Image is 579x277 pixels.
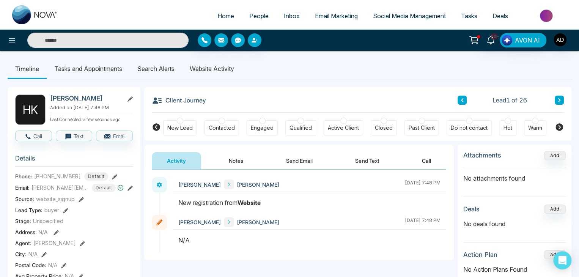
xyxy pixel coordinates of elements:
a: Tasks [453,9,485,23]
div: Warm [528,124,542,132]
p: Last Connected: a few seconds ago [50,115,133,123]
div: Closed [375,124,393,132]
div: Active Client [328,124,359,132]
button: Call [407,152,446,169]
h2: [PERSON_NAME] [50,94,121,102]
span: Default [92,184,116,192]
span: Social Media Management [373,12,446,20]
span: Default [84,172,108,181]
span: website_signup [36,195,75,203]
div: Contacted [209,124,235,132]
span: Agent: [15,239,31,247]
h3: Client Journey [152,94,206,106]
span: Postal Code : [15,261,46,269]
span: Inbox [284,12,300,20]
div: Engaged [251,124,274,132]
span: Lead Type: [15,206,42,214]
button: Notes [214,152,258,169]
img: User Avatar [554,33,566,46]
button: Send Text [340,152,394,169]
span: Phone: [15,172,32,180]
img: Market-place.gif [519,7,574,24]
span: Deals [492,12,508,20]
button: Add [544,205,566,214]
span: 10+ [491,33,497,40]
button: AVON AI [500,33,546,47]
button: Email [96,131,133,141]
div: Qualified [289,124,312,132]
div: Do not contact [451,124,488,132]
span: N/A [48,261,57,269]
span: Add [544,152,566,158]
div: Past Client [409,124,435,132]
p: No deals found [463,219,566,228]
button: Add [544,151,566,160]
div: [DATE] 7:48 PM [405,217,441,227]
a: Inbox [276,9,307,23]
button: Call [15,131,52,141]
span: People [249,12,269,20]
p: No attachments found [463,168,566,183]
a: Home [210,9,242,23]
a: Email Marketing [307,9,365,23]
h3: Deals [463,205,480,213]
span: AVON AI [515,36,540,45]
a: People [242,9,276,23]
h3: Action Plan [463,251,497,258]
span: N/A [38,229,48,235]
div: [DATE] 7:48 PM [405,179,441,189]
span: Home [217,12,234,20]
span: [PERSON_NAME] [178,181,221,189]
span: Unspecified [33,217,63,225]
span: [PHONE_NUMBER] [34,172,81,180]
span: Email: [15,184,30,192]
span: [PERSON_NAME] [178,218,221,226]
span: Stage: [15,217,31,225]
span: Address: [15,228,48,236]
span: Source: [15,195,34,203]
span: Email Marketing [315,12,358,20]
li: Website Activity [182,58,242,79]
div: New Lead [167,124,193,132]
div: H K [15,94,46,125]
span: Lead 1 of 26 [492,96,527,105]
button: Add [544,250,566,259]
span: N/A [28,250,38,258]
div: Open Intercom Messenger [553,251,571,269]
img: Nova CRM Logo [12,5,58,24]
img: Lead Flow [502,35,512,46]
a: 10+ [481,33,500,46]
li: Tasks and Appointments [47,58,130,79]
a: Social Media Management [365,9,453,23]
button: Text [56,131,93,141]
p: Added on [DATE] 7:48 PM [50,104,133,111]
h3: Details [15,154,133,166]
h3: Attachments [463,151,501,159]
p: No Action Plans Found [463,265,566,274]
span: City : [15,250,27,258]
button: Activity [152,152,201,169]
li: Timeline [8,58,47,79]
span: [PERSON_NAME] [33,239,76,247]
li: Search Alerts [130,58,182,79]
span: buyer [44,206,59,214]
span: [PERSON_NAME] [237,181,279,189]
a: Deals [485,9,516,23]
span: [PERSON_NAME][EMAIL_ADDRESS][DOMAIN_NAME] [31,184,88,192]
span: [PERSON_NAME] [237,218,279,226]
span: Tasks [461,12,477,20]
div: Hot [503,124,512,132]
button: Send Email [271,152,328,169]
